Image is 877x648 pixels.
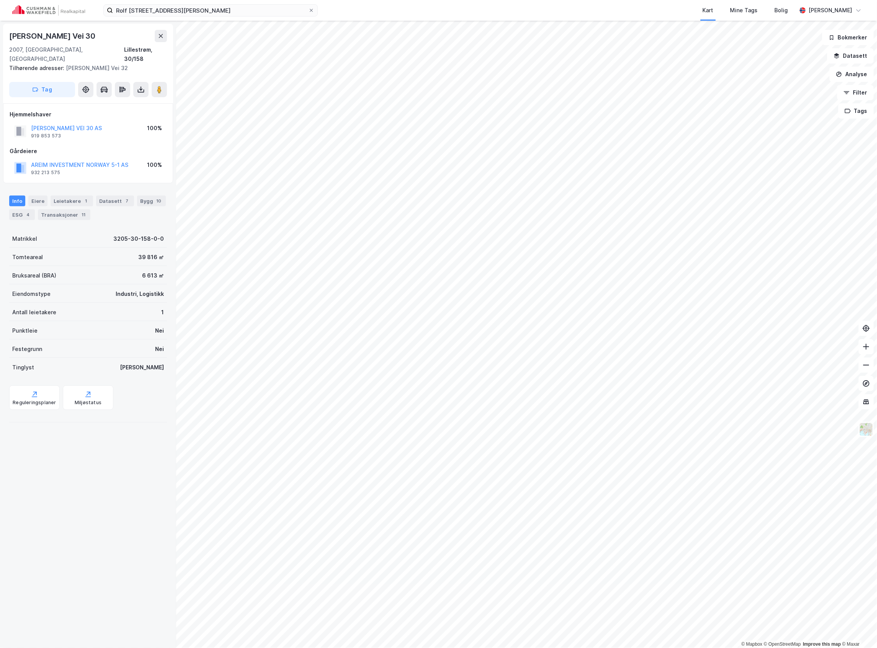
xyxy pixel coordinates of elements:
[113,234,164,243] div: 3205-30-158-0-0
[703,6,713,15] div: Kart
[124,45,167,64] div: Lillestrøm, 30/158
[9,82,75,97] button: Tag
[827,48,874,64] button: Datasett
[775,6,788,15] div: Bolig
[138,253,164,262] div: 39 816 ㎡
[838,103,874,119] button: Tags
[9,65,66,71] span: Tilhørende adresser:
[142,271,164,280] div: 6 613 ㎡
[730,6,758,15] div: Mine Tags
[31,170,60,176] div: 932 213 575
[96,196,134,206] div: Datasett
[75,400,101,406] div: Miljøstatus
[155,326,164,335] div: Nei
[859,422,874,437] img: Z
[10,147,167,156] div: Gårdeiere
[12,363,34,372] div: Tinglyst
[12,271,56,280] div: Bruksareal (BRA)
[803,641,841,647] a: Improve this map
[12,253,43,262] div: Tomteareal
[10,110,167,119] div: Hjemmelshaver
[161,308,164,317] div: 1
[822,30,874,45] button: Bokmerker
[155,197,163,205] div: 10
[12,326,38,335] div: Punktleie
[12,289,51,299] div: Eiendomstype
[82,197,90,205] div: 1
[764,641,801,647] a: OpenStreetMap
[12,344,42,354] div: Festegrunn
[830,67,874,82] button: Analyse
[12,308,56,317] div: Antall leietakere
[31,133,61,139] div: 919 853 573
[80,211,87,219] div: 11
[9,30,97,42] div: [PERSON_NAME] Vei 30
[116,289,164,299] div: Industri, Logistikk
[120,363,164,372] div: [PERSON_NAME]
[28,196,47,206] div: Eiere
[9,45,124,64] div: 2007, [GEOGRAPHIC_DATA], [GEOGRAPHIC_DATA]
[147,160,162,170] div: 100%
[137,196,166,206] div: Bygg
[155,344,164,354] div: Nei
[837,85,874,100] button: Filter
[809,6,852,15] div: [PERSON_NAME]
[839,611,877,648] div: Kontrollprogram for chat
[9,196,25,206] div: Info
[12,5,85,16] img: cushman-wakefield-realkapital-logo.202ea83816669bd177139c58696a8fa1.svg
[13,400,56,406] div: Reguleringsplaner
[123,197,131,205] div: 7
[147,124,162,133] div: 100%
[51,196,93,206] div: Leietakere
[12,234,37,243] div: Matrikkel
[9,209,35,220] div: ESG
[38,209,90,220] div: Transaksjoner
[24,211,32,219] div: 4
[839,611,877,648] iframe: Chat Widget
[9,64,161,73] div: [PERSON_NAME] Vei 32
[741,641,762,647] a: Mapbox
[113,5,308,16] input: Søk på adresse, matrikkel, gårdeiere, leietakere eller personer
